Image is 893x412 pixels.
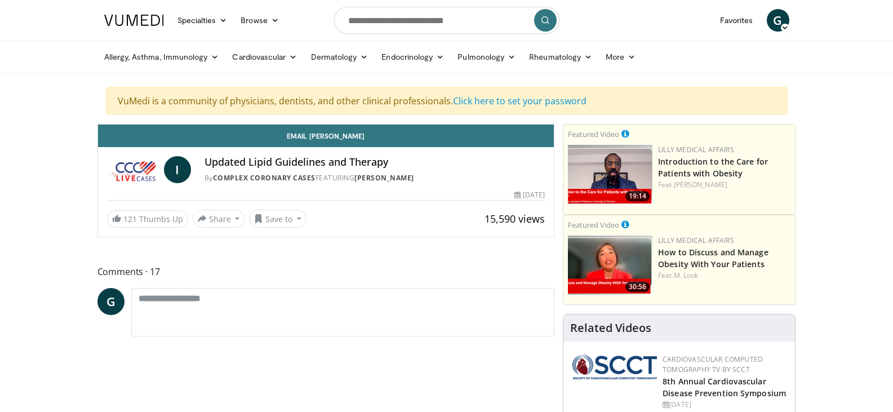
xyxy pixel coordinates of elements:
[171,9,234,32] a: Specialties
[453,95,587,107] a: Click here to set your password
[522,46,599,68] a: Rheumatology
[663,376,786,398] a: 8th Annual Cardiovascular Disease Prevention Symposium
[304,46,375,68] a: Dermatology
[97,264,555,279] span: Comments 17
[658,247,768,269] a: How to Discuss and Manage Obesity With Your Patients
[572,355,657,379] img: 51a70120-4f25-49cc-93a4-67582377e75f.png.150x105_q85_autocrop_double_scale_upscale_version-0.2.png
[599,46,642,68] a: More
[164,156,191,183] a: I
[625,191,650,201] span: 19:14
[570,321,651,335] h4: Related Videos
[485,212,545,225] span: 15,590 views
[354,173,414,183] a: [PERSON_NAME]
[568,145,652,204] img: acc2e291-ced4-4dd5-b17b-d06994da28f3.png.150x105_q85_crop-smart_upscale.png
[107,210,188,228] a: 121 Thumbs Up
[658,156,768,179] a: Introduction to the Care for Patients with Obesity
[106,87,788,115] div: VuMedi is a community of physicians, dentists, and other clinical professionals.
[451,46,522,68] a: Pulmonology
[663,355,763,374] a: Cardiovascular Computed Tomography TV by SCCT
[568,145,652,204] a: 19:14
[123,214,137,224] span: 121
[663,400,786,410] div: [DATE]
[514,190,545,200] div: [DATE]
[234,9,286,32] a: Browse
[97,46,226,68] a: Allergy, Asthma, Immunology
[767,9,789,32] a: G
[658,236,734,245] a: Lilly Medical Affairs
[334,7,559,34] input: Search topics, interventions
[713,9,760,32] a: Favorites
[674,180,727,189] a: [PERSON_NAME]
[568,220,619,230] small: Featured Video
[625,282,650,292] span: 30:56
[104,15,164,26] img: VuMedi Logo
[193,210,245,228] button: Share
[213,173,316,183] a: Complex Coronary Cases
[674,271,699,280] a: M. Look
[658,145,734,154] a: Lilly Medical Affairs
[568,129,619,139] small: Featured Video
[107,156,159,183] img: Complex Coronary Cases
[658,180,790,190] div: Feat.
[205,156,545,169] h4: Updated Lipid Guidelines and Therapy
[249,210,306,228] button: Save to
[568,236,652,295] a: 30:56
[568,236,652,295] img: c98a6a29-1ea0-4bd5-8cf5-4d1e188984a7.png.150x105_q85_crop-smart_upscale.png
[375,46,451,68] a: Endocrinology
[98,125,554,147] a: Email [PERSON_NAME]
[205,173,545,183] div: By FEATURING
[225,46,304,68] a: Cardiovascular
[658,271,790,281] div: Feat.
[97,288,125,315] a: G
